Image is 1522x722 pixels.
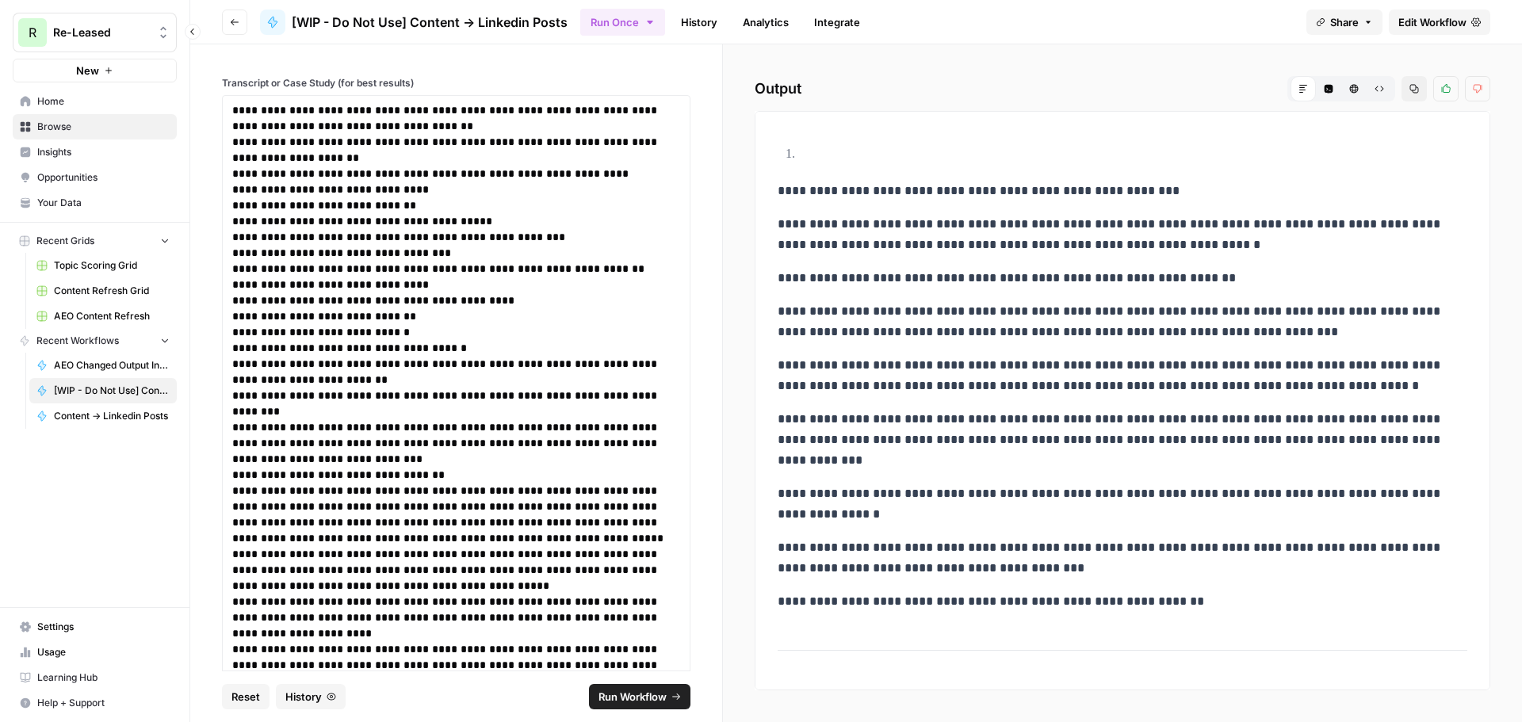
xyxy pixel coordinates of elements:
[13,665,177,690] a: Learning Hub
[37,94,170,109] span: Home
[13,165,177,190] a: Opportunities
[1306,10,1382,35] button: Share
[13,139,177,165] a: Insights
[13,89,177,114] a: Home
[13,690,177,716] button: Help + Support
[37,196,170,210] span: Your Data
[29,304,177,329] a: AEO Content Refresh
[13,190,177,216] a: Your Data
[1330,14,1359,30] span: Share
[54,358,170,372] span: AEO Changed Output Instructions
[54,384,170,398] span: [WIP - Do Not Use] Content -> Linkedin Posts
[755,76,1490,101] h2: Output
[54,409,170,423] span: Content -> Linkedin Posts
[222,684,270,709] button: Reset
[37,145,170,159] span: Insights
[54,284,170,298] span: Content Refresh Grid
[805,10,870,35] a: Integrate
[29,403,177,429] a: Content -> Linkedin Posts
[37,696,170,710] span: Help + Support
[13,640,177,665] a: Usage
[276,684,346,709] button: History
[1398,14,1467,30] span: Edit Workflow
[13,59,177,82] button: New
[13,229,177,253] button: Recent Grids
[671,10,727,35] a: History
[37,645,170,659] span: Usage
[13,329,177,353] button: Recent Workflows
[13,114,177,139] a: Browse
[292,13,568,32] span: [WIP - Do Not Use] Content -> Linkedin Posts
[54,309,170,323] span: AEO Content Refresh
[733,10,798,35] a: Analytics
[36,334,119,348] span: Recent Workflows
[13,614,177,640] a: Settings
[36,234,94,248] span: Recent Grids
[260,10,568,35] a: [WIP - Do Not Use] Content -> Linkedin Posts
[29,253,177,278] a: Topic Scoring Grid
[285,689,322,705] span: History
[29,278,177,304] a: Content Refresh Grid
[54,258,170,273] span: Topic Scoring Grid
[598,689,667,705] span: Run Workflow
[37,620,170,634] span: Settings
[29,353,177,378] a: AEO Changed Output Instructions
[29,378,177,403] a: [WIP - Do Not Use] Content -> Linkedin Posts
[589,684,690,709] button: Run Workflow
[222,76,690,90] label: Transcript or Case Study (for best results)
[29,23,36,42] span: R
[37,670,170,685] span: Learning Hub
[1389,10,1490,35] a: Edit Workflow
[76,63,99,78] span: New
[231,689,260,705] span: Reset
[53,25,149,40] span: Re-Leased
[580,9,665,36] button: Run Once
[13,13,177,52] button: Workspace: Re-Leased
[37,120,170,134] span: Browse
[37,170,170,185] span: Opportunities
